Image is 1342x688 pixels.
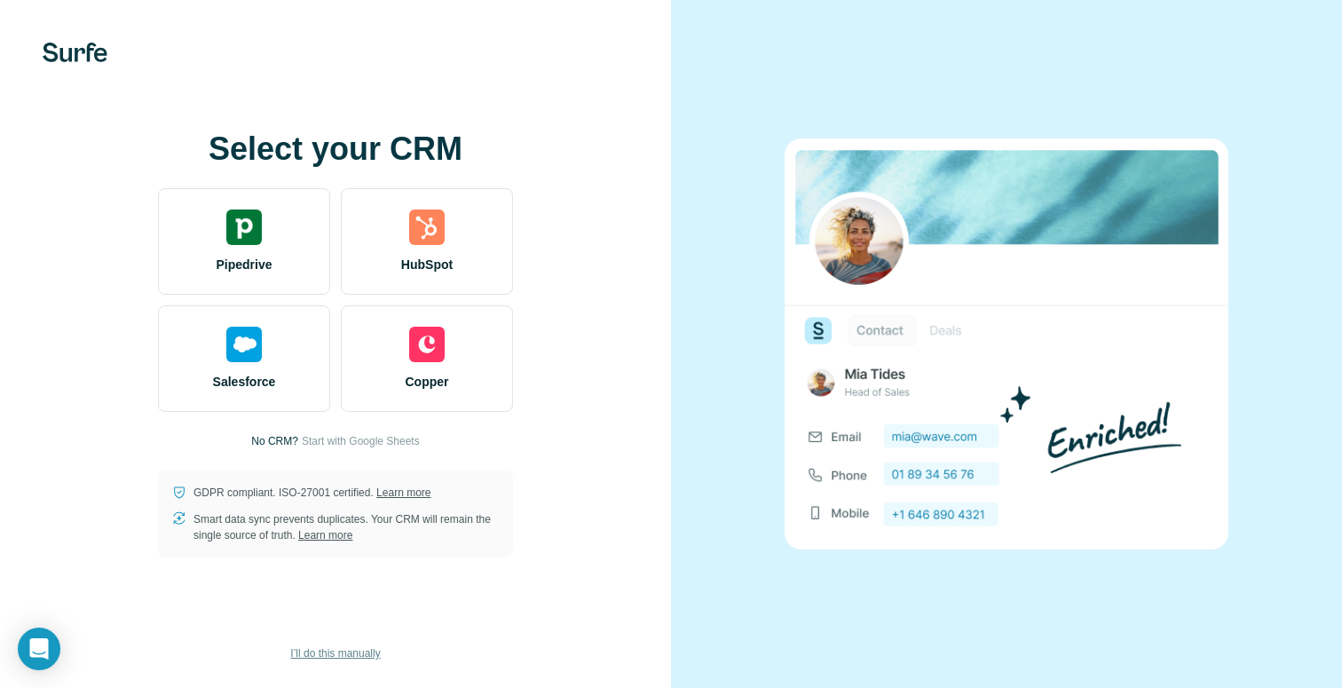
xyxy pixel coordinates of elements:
[193,485,430,501] p: GDPR compliant. ISO-27001 certified.
[43,43,107,62] img: Surfe's logo
[409,210,445,245] img: hubspot's logo
[18,628,60,670] div: Open Intercom Messenger
[213,373,276,391] span: Salesforce
[278,640,392,667] button: I’ll do this manually
[193,511,499,543] p: Smart data sync prevents duplicates. Your CRM will remain the single source of truth.
[302,433,420,449] button: Start with Google Sheets
[226,210,262,245] img: pipedrive's logo
[401,256,453,273] span: HubSpot
[376,486,430,499] a: Learn more
[251,433,298,449] p: No CRM?
[406,373,449,391] span: Copper
[216,256,272,273] span: Pipedrive
[226,327,262,362] img: salesforce's logo
[298,529,352,542] a: Learn more
[290,645,380,661] span: I’ll do this manually
[158,131,513,167] h1: Select your CRM
[409,327,445,362] img: copper's logo
[785,138,1228,550] img: none image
